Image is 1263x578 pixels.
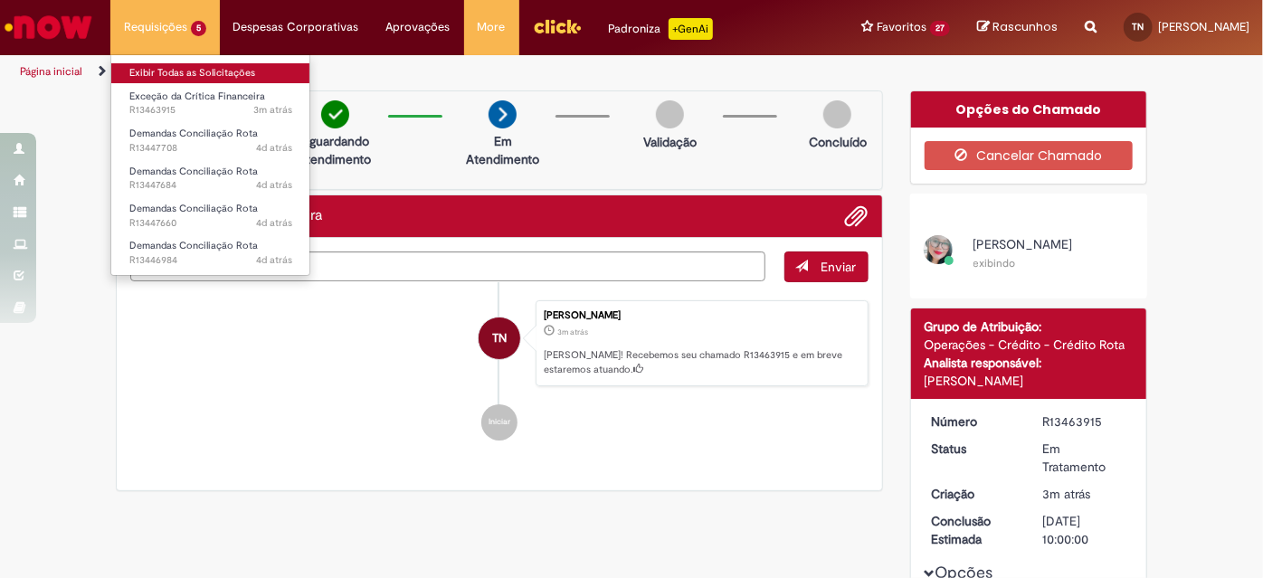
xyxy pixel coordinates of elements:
[973,236,1073,252] span: [PERSON_NAME]
[233,18,359,36] span: Despesas Corporativas
[918,440,1030,458] dt: Status
[1042,512,1126,548] div: [DATE] 10:00:00
[111,199,310,232] a: Aberto R13447660 : Demandas Conciliação Rota
[643,133,697,151] p: Validação
[256,216,292,230] span: 4d atrás
[129,90,265,103] span: Exceção da Crítica Financeira
[533,13,582,40] img: click_logo_yellow_360x200.png
[973,256,1016,270] small: exibindo
[2,9,95,45] img: ServiceNow
[845,204,869,228] button: Adicionar anexos
[129,141,292,156] span: R13447708
[992,18,1058,35] span: Rascunhos
[669,18,713,40] p: +GenAi
[129,127,258,140] span: Demandas Conciliação Rota
[129,165,258,178] span: Demandas Conciliação Rota
[111,124,310,157] a: Aberto R13447708 : Demandas Conciliação Rota
[321,100,349,128] img: check-circle-green.png
[925,372,1134,390] div: [PERSON_NAME]
[20,64,82,79] a: Página inicial
[925,317,1134,336] div: Grupo de Atribuição:
[14,55,829,89] ul: Trilhas de página
[256,216,292,230] time: 26/08/2025 11:05:13
[1042,412,1126,431] div: R13463915
[918,485,1030,503] dt: Criação
[784,251,869,282] button: Enviar
[1042,486,1090,502] span: 3m atrás
[386,18,451,36] span: Aprovações
[111,236,310,270] a: Aberto R13446984 : Demandas Conciliação Rota
[111,162,310,195] a: Aberto R13447684 : Demandas Conciliação Rota
[256,178,292,192] span: 4d atrás
[459,132,546,168] p: Em Atendimento
[129,103,292,118] span: R13463915
[609,18,713,40] div: Padroniza
[256,178,292,192] time: 26/08/2025 11:08:36
[918,512,1030,548] dt: Conclusão Estimada
[191,21,206,36] span: 5
[544,348,859,376] p: [PERSON_NAME]! Recebemos seu chamado R13463915 e em breve estaremos atuando.
[129,178,292,193] span: R13447684
[557,327,588,337] time: 29/08/2025 18:00:45
[130,282,869,460] ul: Histórico de tíquete
[124,18,187,36] span: Requisições
[911,91,1147,128] div: Opções do Chamado
[256,141,292,155] span: 4d atrás
[1133,21,1144,33] span: TN
[823,100,851,128] img: img-circle-grey.png
[925,354,1134,372] div: Analista responsável:
[544,310,859,321] div: [PERSON_NAME]
[130,251,765,281] textarea: Digite sua mensagem aqui...
[253,103,292,117] span: 3m atrás
[925,336,1134,354] div: Operações - Crédito - Crédito Rota
[930,21,950,36] span: 27
[1042,485,1126,503] div: 29/08/2025 18:00:45
[256,141,292,155] time: 26/08/2025 11:12:01
[129,253,292,268] span: R13446984
[821,259,857,275] span: Enviar
[977,19,1058,36] a: Rascunhos
[253,103,292,117] time: 29/08/2025 18:00:46
[1042,486,1090,502] time: 29/08/2025 18:00:45
[925,141,1134,170] button: Cancelar Chamado
[918,412,1030,431] dt: Número
[877,18,926,36] span: Favoritos
[656,100,684,128] img: img-circle-grey.png
[291,132,379,168] p: Aguardando atendimento
[1042,440,1126,476] div: Em Tratamento
[479,317,520,359] div: Thiago Barroso Netto
[809,133,867,151] p: Concluído
[110,54,310,276] ul: Requisições
[129,202,258,215] span: Demandas Conciliação Rota
[129,239,258,252] span: Demandas Conciliação Rota
[557,327,588,337] span: 3m atrás
[1158,19,1249,34] span: [PERSON_NAME]
[111,63,310,83] a: Exibir Todas as Solicitações
[111,87,310,120] a: Aberto R13463915 : Exceção da Crítica Financeira
[478,18,506,36] span: More
[489,100,517,128] img: arrow-next.png
[256,253,292,267] time: 26/08/2025 09:27:56
[256,253,292,267] span: 4d atrás
[492,317,507,360] span: TN
[130,300,869,387] li: Thiago Barroso Netto
[129,216,292,231] span: R13447660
